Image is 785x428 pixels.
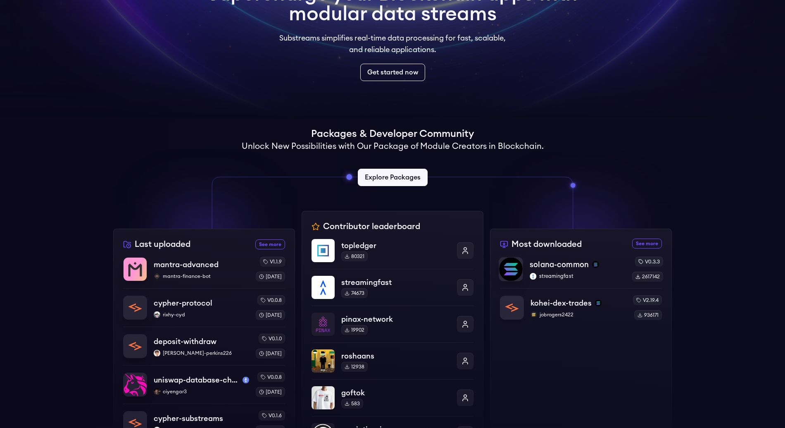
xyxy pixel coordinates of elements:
[154,336,216,347] p: deposit-withdraw
[154,374,239,386] p: uniswap-database-changes-mainnet
[243,377,249,383] img: mainnet
[154,259,219,270] p: mantra-advanced
[154,388,249,395] p: ciyengar3
[341,288,368,298] div: 74673
[311,127,474,141] h1: Packages & Developer Community
[260,257,285,267] div: v1.1.9
[530,311,537,318] img: jobrogers2422
[530,273,625,280] p: streamingfast
[360,64,425,81] a: Get started now
[257,295,285,305] div: v0.0.8
[312,386,335,409] img: goftok
[530,259,589,270] p: solana-common
[312,306,473,342] a: pinax-networkpinax-network19902
[312,239,335,262] img: topledger
[259,411,285,421] div: v0.1.6
[635,256,663,266] div: v0.3.3
[154,273,249,280] p: mantra-finance-bot
[255,239,285,249] a: See more recently uploaded packages
[530,311,626,318] p: jobrogers2422
[632,239,662,249] a: See more most downloaded packages
[259,334,285,344] div: v0.1.0
[500,296,523,319] img: kohei-dex-trades
[123,327,285,365] a: deposit-withdrawdeposit-withdrawvictor-perkins226[PERSON_NAME]-perkins226v0.1.0[DATE]
[154,311,160,318] img: rixhy-cyd
[124,373,147,396] img: uniswap-database-changes-mainnet
[500,288,662,320] a: kohei-dex-tradeskohei-dex-tradessolanajobrogers2422jobrogers2422v2.19.4936171
[358,169,428,186] a: Explore Packages
[312,276,335,299] img: streamingfast
[530,297,592,309] p: kohei-dex-trades
[341,387,450,399] p: goftok
[499,256,663,288] a: solana-commonsolana-commonsolanastreamingfaststreamingfastv0.3.32617142
[341,350,450,362] p: roshaans
[632,272,663,282] div: 2617142
[124,258,147,281] img: mantra-advanced
[256,349,285,359] div: [DATE]
[312,239,473,269] a: topledgertopledger80321
[154,350,249,356] p: [PERSON_NAME]-perkins226
[154,413,223,424] p: cypher-substreams
[633,295,662,305] div: v2.19.4
[256,272,285,282] div: [DATE]
[257,372,285,382] div: v0.0.8
[242,141,544,152] h2: Unlock New Possibilities with Our Package of Module Creators in Blockchain.
[341,362,368,372] div: 12938
[341,240,450,251] p: topledger
[530,273,536,280] img: streamingfast
[274,32,511,55] p: Substreams simplifies real-time data processing for fast, scalable, and reliable applications.
[499,257,523,281] img: solana-common
[312,269,473,306] a: streamingfaststreamingfast74673
[312,313,335,336] img: pinax-network
[634,310,662,320] div: 936171
[123,365,285,404] a: uniswap-database-changes-mainnetuniswap-database-changes-mainnetmainnetciyengar3ciyengar3v0.0.8[D...
[341,399,363,409] div: 583
[312,379,473,416] a: goftokgoftok583
[123,288,285,327] a: cypher-protocolcypher-protocolrixhy-cydrixhy-cydv0.0.8[DATE]
[592,261,599,268] img: solana
[154,297,212,309] p: cypher-protocol
[123,257,285,288] a: mantra-advancedmantra-advancedmantra-finance-botmantra-finance-botv1.1.9[DATE]
[312,342,473,379] a: roshaansroshaans12938
[256,387,285,397] div: [DATE]
[124,296,147,319] img: cypher-protocol
[256,310,285,320] div: [DATE]
[312,349,335,373] img: roshaans
[154,311,249,318] p: rixhy-cyd
[154,388,160,395] img: ciyengar3
[341,325,368,335] div: 19902
[341,277,450,288] p: streamingfast
[154,273,160,280] img: mantra-finance-bot
[124,335,147,358] img: deposit-withdraw
[595,300,602,306] img: solana
[341,313,450,325] p: pinax-network
[341,251,368,261] div: 80321
[154,350,160,356] img: victor-perkins226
